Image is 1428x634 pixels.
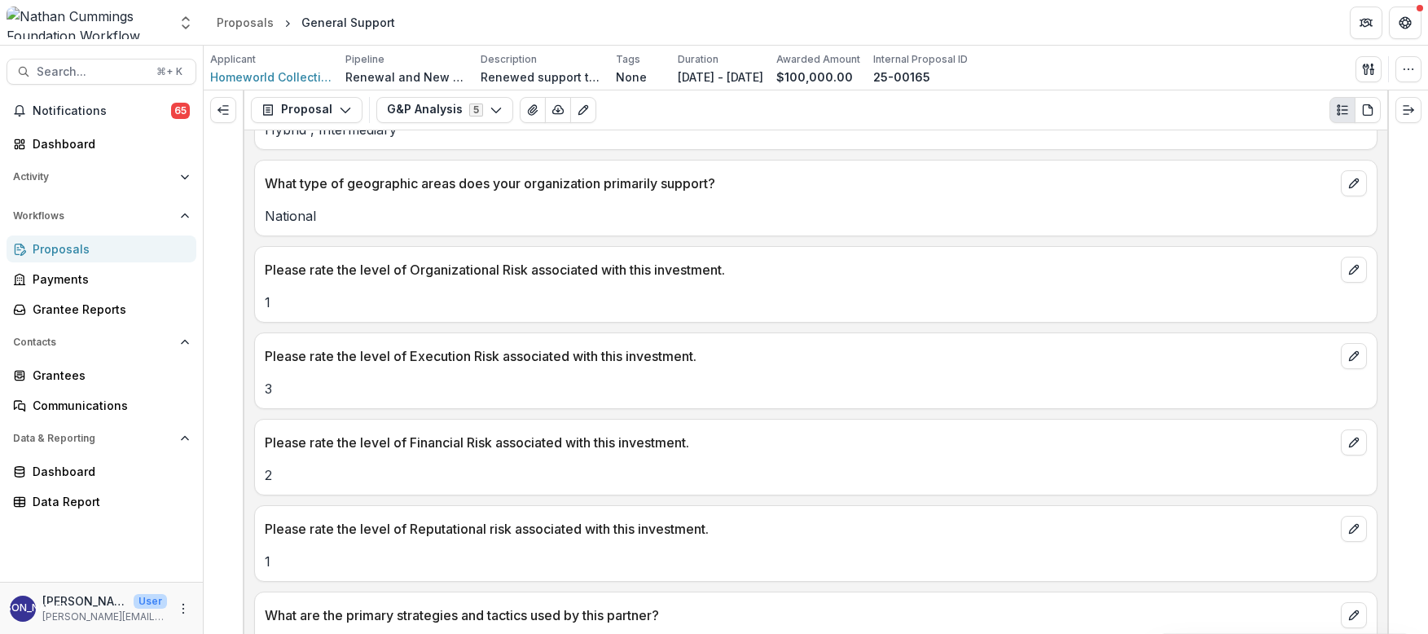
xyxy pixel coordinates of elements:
p: What are the primary strategies and tactics used by this partner? [265,605,1334,625]
button: Open Workflows [7,203,196,229]
p: None [616,68,647,86]
div: Data Report [33,493,183,510]
p: [DATE] - [DATE] [678,68,763,86]
button: edit [1341,602,1367,628]
p: Please rate the level of Organizational Risk associated with this investment. [265,260,1334,280]
span: Activity [13,171,174,183]
a: Proposals [210,11,280,34]
button: Expand left [210,97,236,123]
div: Communications [33,397,183,414]
span: Data & Reporting [13,433,174,444]
button: View Attached Files [520,97,546,123]
p: Pipeline [345,52,384,67]
button: Partners [1350,7,1382,39]
span: Workflows [13,210,174,222]
button: edit [1341,516,1367,542]
div: General Support [301,14,395,31]
p: What type of geographic areas does your organization primarily support? [265,174,1334,193]
button: Open Data & Reporting [7,425,196,451]
a: Homeworld Collective Inc [210,68,332,86]
button: edit [1341,343,1367,369]
nav: breadcrumb [210,11,402,34]
a: Dashboard [7,130,196,157]
p: Awarded Amount [776,52,860,67]
a: Dashboard [7,458,196,485]
div: ⌘ + K [153,63,186,81]
button: edit [1341,257,1367,283]
div: Dashboard [33,463,183,480]
p: Please rate the level of Financial Risk associated with this investment. [265,433,1334,452]
button: Plaintext view [1329,97,1356,123]
button: More [174,599,193,619]
div: Proposals [217,14,274,31]
a: Payments [7,266,196,293]
span: Search... [37,65,147,79]
button: Get Help [1389,7,1421,39]
div: Grantee Reports [33,301,183,318]
p: National [265,206,1367,226]
p: Duration [678,52,718,67]
p: 1 [265,552,1367,571]
a: Data Report [7,488,196,515]
p: Internal Proposal ID [873,52,968,67]
p: 3 [265,379,1367,398]
p: Please rate the level of Execution Risk associated with this investment. [265,346,1334,366]
button: Edit as form [570,97,596,123]
button: Open Contacts [7,329,196,355]
a: Grantees [7,362,196,389]
div: Proposals [33,240,183,258]
button: Proposal [251,97,362,123]
p: Tags [616,52,640,67]
button: edit [1341,429,1367,456]
div: Dashboard [33,135,183,152]
p: Hybrid , Intermediary [265,120,1367,139]
p: [PERSON_NAME][EMAIL_ADDRESS][PERSON_NAME][DOMAIN_NAME] [42,610,167,624]
p: 2 [265,465,1367,485]
p: Renewal and New Grants Pipeline [345,68,468,86]
p: 1 [265,293,1367,312]
p: Description [481,52,537,67]
button: Expand right [1395,97,1421,123]
div: Payments [33,271,183,288]
p: [PERSON_NAME] San [PERSON_NAME] [42,592,127,610]
span: Notifications [33,104,171,118]
p: Applicant [210,52,256,67]
button: Open entity switcher [174,7,197,39]
span: Contacts [13,337,174,348]
button: Notifications65 [7,98,196,124]
button: edit [1341,170,1367,196]
button: G&P Analysis5 [376,97,513,123]
p: Please rate the level of Reputational risk associated with this investment. [265,519,1334,539]
button: PDF view [1355,97,1381,123]
div: Grantees [33,367,183,384]
p: 25-00165 [873,68,930,86]
img: Nathan Cummings Foundation Workflow Sandbox logo [7,7,168,39]
p: $100,000.00 [776,68,853,86]
p: Renewed support to Homeworld for its work to conduct and disseminate research on biotech solution... [481,68,603,86]
button: Open Activity [7,164,196,190]
a: Communications [7,392,196,419]
button: Search... [7,59,196,85]
a: Proposals [7,236,196,262]
p: User [134,594,167,609]
span: 65 [171,103,190,119]
a: Grantee Reports [7,296,196,323]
